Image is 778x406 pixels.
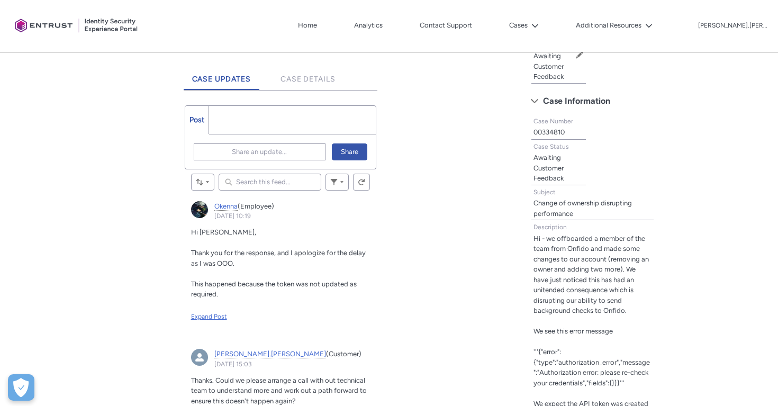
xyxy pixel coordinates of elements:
[698,22,767,30] p: [PERSON_NAME].[PERSON_NAME]
[185,195,377,337] article: Okenna, 12 August 2025 at 10:19
[191,349,208,366] img: hannah.whelan
[543,93,610,109] span: Case Information
[351,17,385,33] a: Analytics, opens in new tab
[191,249,366,267] span: Thank you for the response, and I apologize for the delay as I was OOO.
[8,374,34,401] div: Cookie Preferences
[506,17,541,33] button: Cases
[332,143,367,160] button: Share
[184,61,260,90] a: Case Updates
[353,174,370,191] button: Refresh this feed
[238,202,274,210] span: (Employee)
[214,360,252,368] a: [DATE] 15:03
[192,75,251,84] span: Case Updates
[533,199,632,218] lightning-formatted-text: Change of ownership disrupting performance
[191,376,367,405] span: Thanks. Could we please arrange a call with out technical team to understand more and work out a ...
[533,223,567,231] span: Description
[191,228,256,236] span: Hi [PERSON_NAME],
[191,312,370,321] a: Expand Post
[189,115,204,124] span: Post
[272,61,344,90] a: Case Details
[191,280,357,299] span: This happened because the token was not updated as required.
[214,202,238,211] a: Okenna
[191,201,208,218] img: External User - Okenna (null)
[575,51,584,59] button: Edit Status
[341,144,358,160] span: Share
[191,201,208,218] div: Okenna
[533,118,573,125] span: Case Number
[533,52,564,80] lightning-formatted-text: Awaiting Customer Feedback
[214,212,251,220] a: [DATE] 10:19
[326,350,361,358] span: (Customer)
[214,350,326,358] a: [PERSON_NAME].[PERSON_NAME]
[194,143,326,160] button: Share an update...
[533,188,556,196] span: Subject
[295,17,320,33] a: Home
[533,143,569,150] span: Case Status
[8,374,34,401] button: Open Preferences
[281,75,336,84] span: Case Details
[219,174,322,191] input: Search this feed...
[526,93,659,110] button: Case Information
[185,106,209,134] a: Post
[232,144,287,160] span: Share an update...
[573,17,655,33] button: Additional Resources
[533,154,564,182] lightning-formatted-text: Awaiting Customer Feedback
[533,128,565,136] lightning-formatted-text: 00334810
[417,17,475,33] a: Contact Support
[185,105,377,169] div: Chatter Publisher
[698,20,767,30] button: User Profile hannah.whelan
